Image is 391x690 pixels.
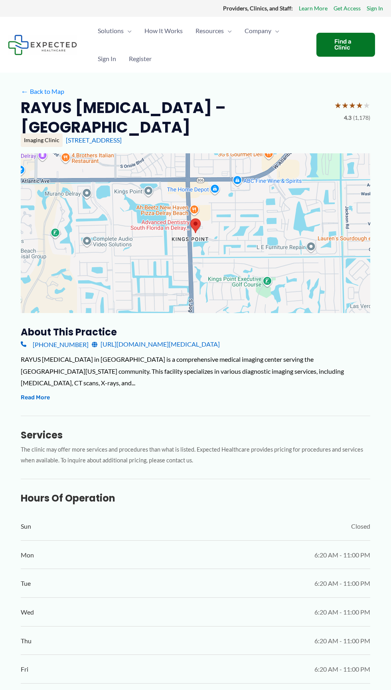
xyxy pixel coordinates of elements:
span: Sun [21,520,31,532]
p: The clinic may offer more services and procedures than what is listed. Expected Healthcare provid... [21,444,370,466]
div: Imaging Clinic [21,133,63,147]
span: 6:20 AM - 11:00 PM [314,549,370,561]
a: Learn More [299,3,328,14]
span: ← [21,87,28,95]
span: ★ [334,98,342,113]
span: Solutions [98,17,124,45]
div: RAYUS [MEDICAL_DATA] in [GEOGRAPHIC_DATA] is a comprehensive medical imaging center serving the [... [21,353,370,389]
span: Wed [21,606,34,618]
span: 6:20 AM - 11:00 PM [314,577,370,589]
span: ★ [342,98,349,113]
span: Register [129,45,152,73]
h3: About this practice [21,326,370,338]
a: How It Works [138,17,189,45]
span: (1,178) [353,113,370,123]
h2: RAYUS [MEDICAL_DATA] – [GEOGRAPHIC_DATA] [21,98,328,137]
h3: Services [21,429,370,441]
span: Menu Toggle [271,17,279,45]
span: Tue [21,577,31,589]
a: CompanyMenu Toggle [238,17,286,45]
a: ←Back to Map [21,85,64,97]
span: Resources [195,17,224,45]
a: [STREET_ADDRESS] [66,136,122,144]
span: Menu Toggle [224,17,232,45]
span: How It Works [144,17,183,45]
a: [PHONE_NUMBER] [21,338,89,350]
span: ★ [349,98,356,113]
a: Get Access [334,3,361,14]
span: ★ [356,98,363,113]
span: Sign In [98,45,116,73]
span: Mon [21,549,34,561]
a: Sign In [91,45,122,73]
span: 6:20 AM - 11:00 PM [314,635,370,647]
h3: Hours of Operation [21,492,370,504]
span: Company [245,17,271,45]
a: Find a Clinic [316,33,375,57]
span: 6:20 AM - 11:00 PM [314,606,370,618]
a: [URL][DOMAIN_NAME][MEDICAL_DATA] [92,338,220,350]
span: 6:20 AM - 11:00 PM [314,663,370,675]
img: Expected Healthcare Logo - side, dark font, small [8,35,77,55]
span: Thu [21,635,32,647]
button: Read More [21,393,50,402]
a: ResourcesMenu Toggle [189,17,238,45]
strong: Providers, Clinics, and Staff: [223,5,293,12]
a: Register [122,45,158,73]
a: Sign In [367,3,383,14]
a: SolutionsMenu Toggle [91,17,138,45]
span: Fri [21,663,28,675]
nav: Primary Site Navigation [91,17,308,73]
span: Menu Toggle [124,17,132,45]
span: ★ [363,98,370,113]
span: 4.3 [344,113,352,123]
span: Closed [351,520,370,532]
